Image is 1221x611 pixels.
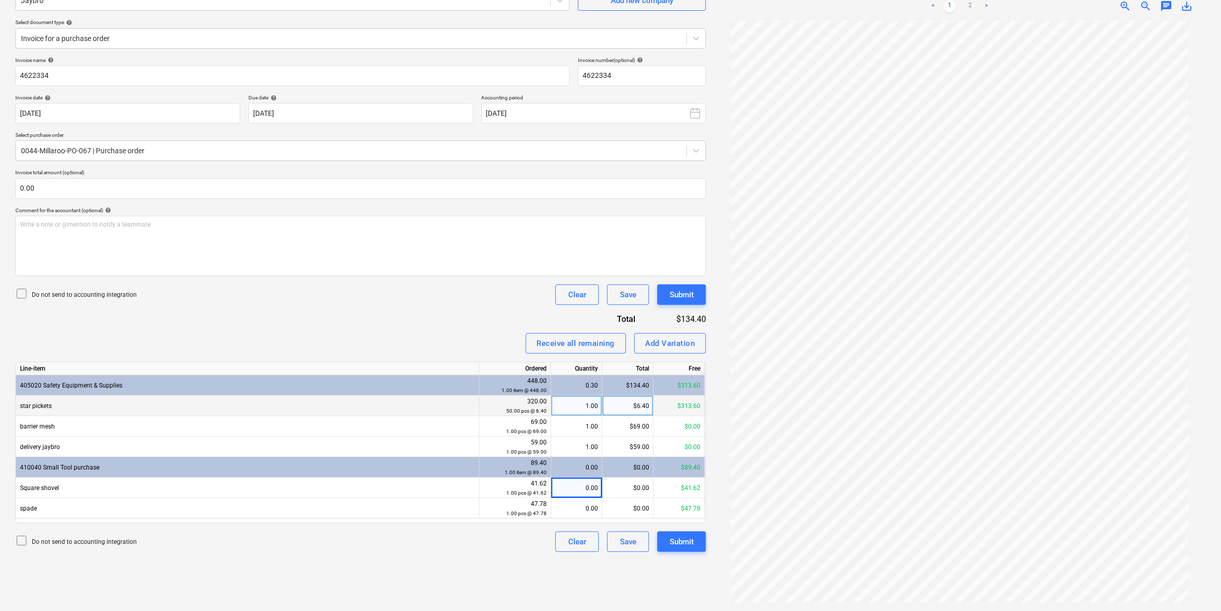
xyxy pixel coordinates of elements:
[16,437,480,457] div: delivery jaybro
[670,535,694,548] div: Submit
[603,416,654,437] div: $69.00
[555,457,598,478] div: 0.00
[15,132,706,140] p: Select purchase order
[603,457,654,478] div: $0.00
[15,207,706,214] div: Comment for the accountant (optional)
[654,478,705,498] div: $41.62
[16,478,480,498] div: Square shovel
[555,498,598,519] div: 0.00
[603,437,654,457] div: $59.00
[15,94,240,101] div: Invoice date
[15,57,570,64] div: Invoice name
[16,396,480,416] div: star pickets
[15,178,706,199] input: Invoice total amount (optional)
[607,284,649,305] button: Save
[484,417,547,436] div: 69.00
[15,169,706,178] p: Invoice total amount (optional)
[249,103,473,124] input: Due date not specified
[482,103,707,124] button: [DATE]
[555,396,598,416] div: 1.00
[505,470,547,475] small: 1.00 item @ 89.40
[603,498,654,519] div: $0.00
[654,396,705,416] div: $313.60
[551,362,603,375] div: Quantity
[502,388,547,393] small: 1.00 item @ 448.00
[484,499,547,518] div: 47.78
[46,57,54,63] span: help
[506,449,547,455] small: 1.00 pcs @ 59.00
[654,375,705,396] div: $313.60
[484,397,547,416] div: 320.00
[103,207,111,213] span: help
[484,458,547,477] div: 89.40
[555,375,598,396] div: 0.30
[15,103,240,124] input: Invoice date not specified
[635,57,643,63] span: help
[555,478,598,498] div: 0.00
[620,288,636,301] div: Save
[16,498,480,519] div: spade
[555,437,598,457] div: 1.00
[607,532,649,552] button: Save
[484,479,547,498] div: 41.62
[670,288,694,301] div: Submit
[506,408,547,414] small: 50.00 pcs @ 6.40
[555,532,599,552] button: Clear
[484,438,547,457] div: 59.00
[555,416,598,437] div: 1.00
[484,376,547,395] div: 448.00
[657,532,706,552] button: Submit
[16,416,480,437] div: barrier mesh
[15,66,570,86] input: Invoice name
[20,382,122,389] span: 405020 Safety Equipment & Supplies
[268,95,277,101] span: help
[568,535,586,548] div: Clear
[652,313,706,325] div: $134.40
[480,362,551,375] div: Ordered
[654,498,705,519] div: $47.78
[482,94,707,103] p: Accounting period
[43,95,51,101] span: help
[657,284,706,305] button: Submit
[603,478,654,498] div: $0.00
[568,288,586,301] div: Clear
[578,57,706,64] div: Invoice number (optional)
[654,416,705,437] div: $0.00
[249,94,473,101] div: Due date
[20,464,99,471] span: 410040 Small Tool purchase
[654,457,705,478] div: $89.40
[603,375,654,396] div: $134.40
[526,333,626,354] button: Receive all remaining
[32,538,137,546] p: Do not send to accounting integration
[555,284,599,305] button: Clear
[64,19,72,26] span: help
[537,337,615,350] div: Receive all remaining
[654,437,705,457] div: $0.00
[16,362,480,375] div: Line-item
[634,333,707,354] button: Add Variation
[646,337,695,350] div: Add Variation
[15,19,706,26] div: Select document type
[603,396,654,416] div: $6.40
[32,291,137,299] p: Do not send to accounting integration
[578,66,706,86] input: Invoice number
[654,362,705,375] div: Free
[506,429,547,434] small: 1.00 pcs @ 69.00
[620,535,636,548] div: Save
[506,490,547,496] small: 1.00 pcs @ 41.62
[603,362,654,375] div: Total
[506,511,547,516] small: 1.00 pcs @ 47.78
[573,313,652,325] div: Total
